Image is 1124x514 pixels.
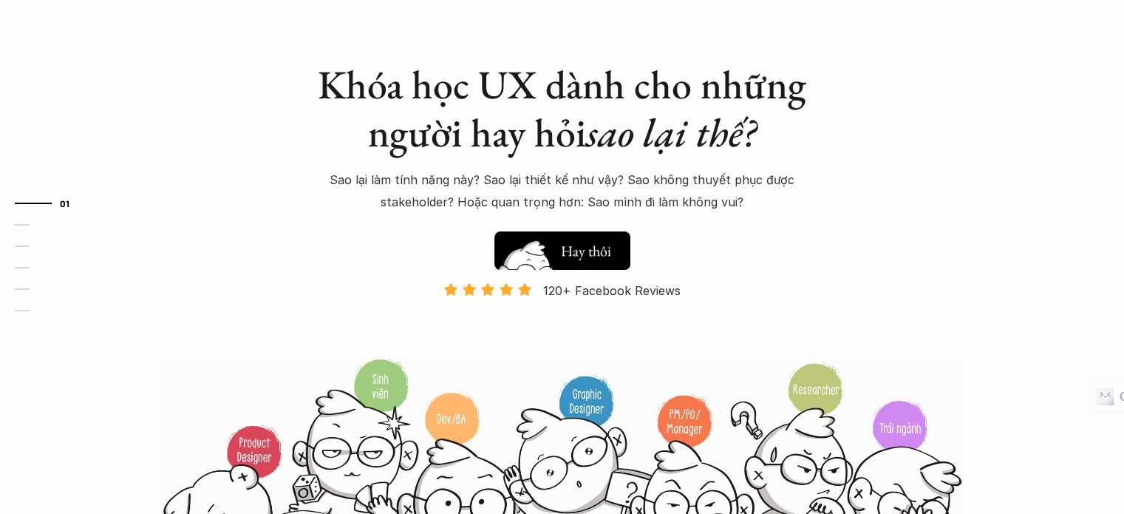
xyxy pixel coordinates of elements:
[494,231,630,270] button: Hay thôi
[586,106,756,158] em: sao lại thế?
[60,198,70,209] strong: 01
[561,240,611,261] h5: Hay thôi
[431,282,694,356] a: 120+ Facebook Reviews
[304,61,821,157] h1: Khóa học UX dành cho những người hay hỏi
[304,169,821,214] p: Sao lại làm tính năng này? Sao lại thiết kế như vậy? Sao không thuyết phục được stakeholder? Hoặc...
[15,195,85,212] a: 01
[543,280,681,302] p: 120+ Facebook Reviews
[494,224,630,270] a: Hay thôi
